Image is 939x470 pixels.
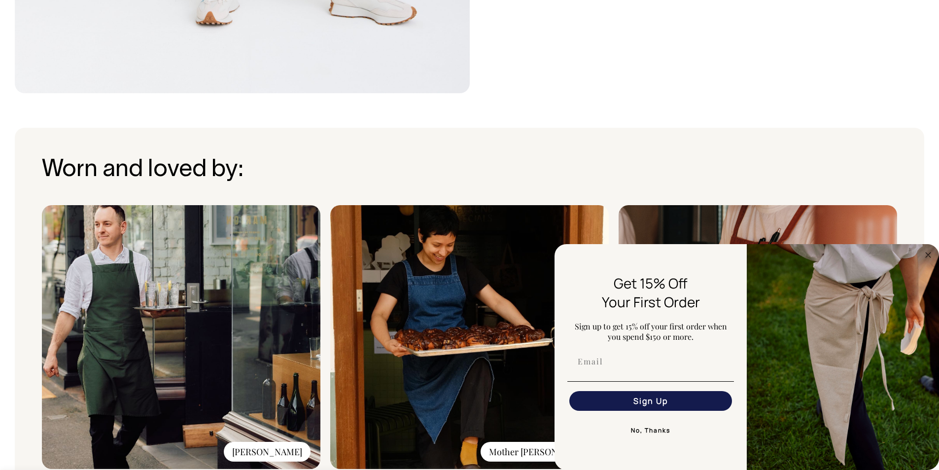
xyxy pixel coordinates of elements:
[602,292,700,311] span: Your First Order
[42,157,897,183] h3: Worn and loved by:
[481,442,599,462] div: Mother [PERSON_NAME]
[619,205,897,469] img: WORKTONES_BIANCA_FULL-RES_EXTRAS-3.jpg
[567,381,734,382] img: underline
[42,205,320,469] img: Marion.jpg
[575,321,727,342] span: Sign up to get 15% off your first order when you spend $150 or more.
[569,391,732,411] button: Sign Up
[614,274,688,292] span: Get 15% Off
[224,442,311,462] div: [PERSON_NAME]
[569,352,732,371] input: Email
[555,244,939,470] div: FLYOUT Form
[330,205,609,469] img: B9F7D2BA-C9EC-43C5-9AD8-313A8EF6375C_1_1fda9df3-c87d-42e0-824a-55a807c95ae2.jpg
[567,421,734,440] button: No, Thanks
[922,249,934,261] button: Close dialog
[747,244,939,470] img: 5e34ad8f-4f05-4173-92a8-ea475ee49ac9.jpeg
